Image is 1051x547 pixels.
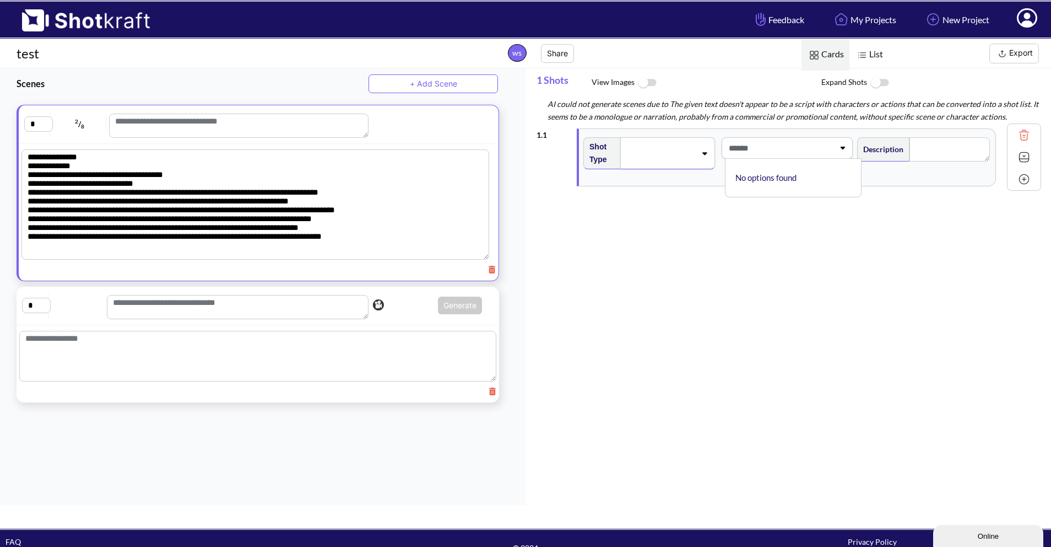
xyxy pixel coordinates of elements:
img: Camera Icon [370,297,386,313]
span: Shot Type [584,138,615,169]
span: 1 Shots [537,68,592,98]
li: No options found [733,169,859,186]
span: Expand Shots [821,71,1051,95]
iframe: chat widget [933,523,1045,547]
a: New Project [915,5,998,34]
span: Feedback [753,13,804,26]
img: Add Icon [1016,171,1032,187]
span: View Images [592,71,821,95]
span: 2 [75,118,78,125]
button: + Add Scene [369,74,498,93]
div: 1 . 1 [537,123,571,141]
img: ToggleOff Icon [867,71,892,95]
img: Add Icon [924,10,942,29]
h3: Scenes [17,77,369,90]
span: Description [858,140,903,158]
a: My Projects [824,5,904,34]
span: ws [508,44,527,62]
span: / [53,115,106,133]
button: Share [541,44,574,63]
div: 1.1Shot TypeNo options foundDescriptionTrash IconExpand IconAdd Icon [537,123,1041,192]
a: FAQ [6,537,21,546]
img: Card Icon [807,48,821,62]
button: Generate [438,297,482,314]
span: Cards [801,39,849,71]
img: Home Icon [832,10,850,29]
img: List Icon [855,48,869,62]
span: 8 [81,123,84,130]
img: Hand Icon [753,10,768,29]
button: Export [989,44,1039,63]
img: Expand Icon [1016,149,1032,165]
img: ToggleOff Icon [635,71,659,95]
img: Export Icon [995,47,1009,61]
img: Trash Icon [1016,127,1032,143]
span: List [849,39,889,71]
div: AI could not generate scenes due to The given text doesn't appear to be a script with characters ... [537,98,1051,123]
